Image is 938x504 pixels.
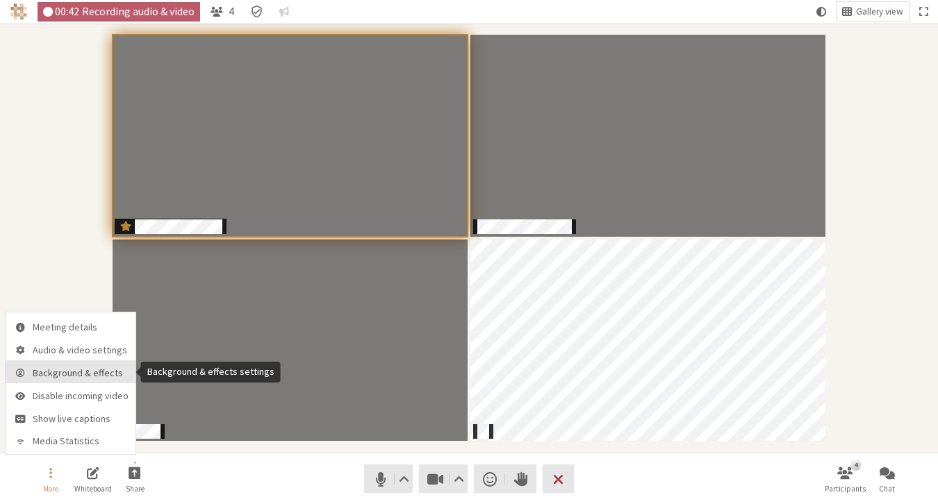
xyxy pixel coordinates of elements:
[6,429,135,454] button: Media Statistics
[43,485,58,493] span: More
[82,6,195,17] span: Recording audio & video
[126,485,145,493] span: Share
[6,337,135,360] button: Meeting settings
[6,360,135,383] button: Background & effects settings
[33,391,129,401] span: Disable incoming video
[837,2,909,22] button: Change layout
[33,368,129,378] span: Background & effects
[474,464,505,493] button: Send a reaction
[505,464,536,493] button: Raise hand
[450,464,468,493] button: Video setting
[115,460,154,498] button: Start sharing
[543,464,574,493] button: Leave meeting
[850,459,861,470] div: 4
[274,2,295,22] button: Conversation
[868,460,907,498] button: Open chat
[205,2,240,22] button: Open participant list
[33,322,129,333] span: Meeting details
[74,460,113,498] button: Open shared whiteboard
[879,485,895,493] span: Chat
[31,460,70,498] button: Open menu
[33,414,129,424] span: Show live captions
[825,485,866,493] span: Participants
[6,383,135,406] button: Control whether to receive incoming video
[395,464,412,493] button: Audio settings
[419,464,468,493] button: Stop video (⌘+Shift+V)
[33,436,129,446] span: Media Statistics
[6,406,135,429] button: Let you read the words that are spoken in the meeting
[811,2,832,22] button: Using system theme
[229,6,234,17] span: 4
[245,2,269,22] div: Meeting details Encryption enabled
[825,460,864,498] button: Open participant list
[33,345,129,355] span: Audio & video settings
[856,7,903,17] span: Gallery view
[55,6,79,17] span: 00:42
[38,2,201,22] div: Audio & video
[364,464,413,493] button: Mute (⌘+Shift+A)
[74,485,112,493] span: Whiteboard
[10,3,27,20] img: Iotum
[6,312,135,337] button: Noam David Tomczak's Meeting
[914,2,933,22] button: Fullscreen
